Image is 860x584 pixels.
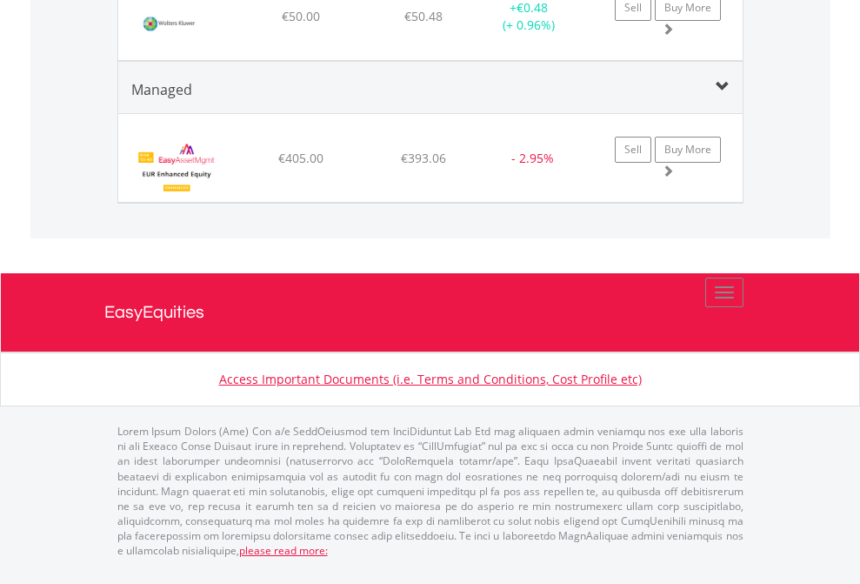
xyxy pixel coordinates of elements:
span: Managed [131,80,192,99]
a: Buy More [655,137,721,163]
a: EasyEquities [104,273,757,352]
a: Access Important Documents (i.e. Terms and Conditions, Cost Profile etc) [219,371,642,387]
p: Lorem Ipsum Dolors (Ame) Con a/e SeddOeiusmod tem InciDiduntut Lab Etd mag aliquaen admin veniamq... [117,424,743,558]
span: €50.48 [404,8,443,24]
img: EMPBundle_EUR%20Enhanced%20Equity.png [127,136,227,198]
span: €50.00 [282,8,320,24]
span: €393.06 [401,150,446,166]
a: Sell [615,137,651,163]
a: please read more: [239,543,328,558]
div: - 2.95% [488,150,577,167]
span: €405.00 [278,150,323,166]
